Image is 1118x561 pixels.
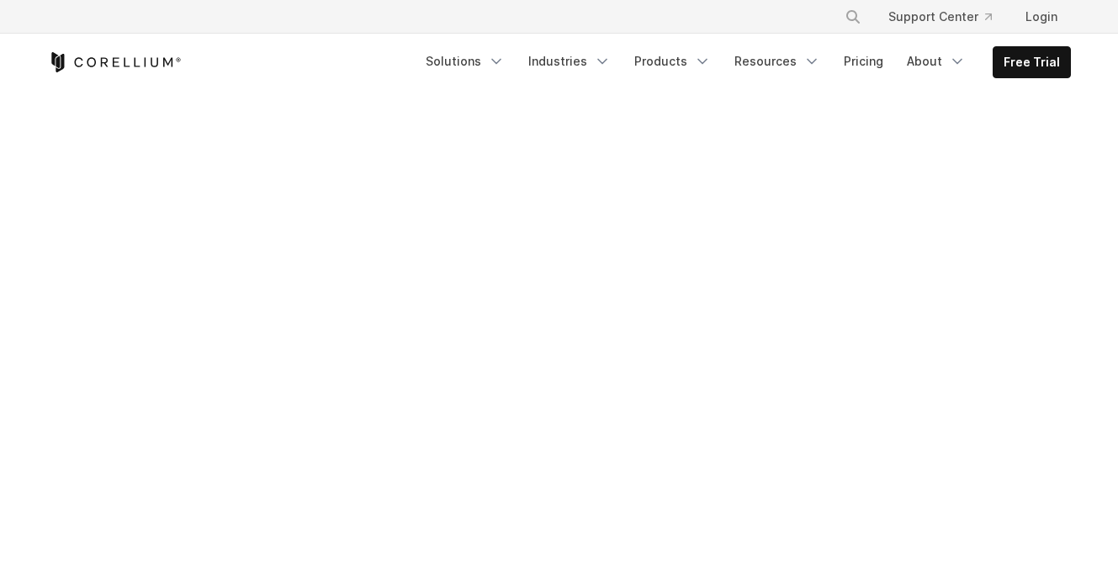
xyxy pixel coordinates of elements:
[838,2,868,32] button: Search
[897,46,976,77] a: About
[875,2,1005,32] a: Support Center
[48,52,182,72] a: Corellium Home
[518,46,621,77] a: Industries
[416,46,515,77] a: Solutions
[824,2,1071,32] div: Navigation Menu
[624,46,721,77] a: Products
[724,46,830,77] a: Resources
[993,47,1070,77] a: Free Trial
[834,46,893,77] a: Pricing
[1012,2,1071,32] a: Login
[416,46,1071,78] div: Navigation Menu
